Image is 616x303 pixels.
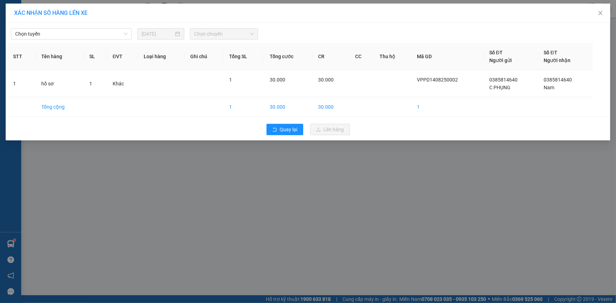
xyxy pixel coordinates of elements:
[374,43,411,70] th: Thu hộ
[66,26,295,35] li: Hotline: 1900 8153
[142,30,174,38] input: 14/08/2025
[411,97,484,117] td: 1
[185,43,224,70] th: Ghi chú
[84,43,107,70] th: SL
[194,29,254,39] span: Chọn chuyến
[223,97,264,117] td: 1
[15,29,127,39] span: Chọn tuyến
[36,43,83,70] th: Tên hàng
[489,50,503,55] span: Số ĐT
[9,9,44,44] img: logo.jpg
[280,126,298,133] span: Quay lại
[312,97,349,117] td: 30.000
[9,51,105,75] b: GỬI : PV [GEOGRAPHIC_DATA]
[544,57,571,63] span: Người nhận
[417,77,458,83] span: VPPD1408250002
[66,17,295,26] li: [STREET_ADDRESS][PERSON_NAME]. [GEOGRAPHIC_DATA], Tỉnh [GEOGRAPHIC_DATA]
[312,43,349,70] th: CR
[489,57,512,63] span: Người gửi
[36,97,83,117] td: Tổng cộng
[229,77,232,83] span: 1
[7,70,36,97] td: 1
[318,77,334,83] span: 30.000
[267,124,303,135] button: rollbackQuay lại
[107,70,138,97] td: Khác
[107,43,138,70] th: ĐVT
[264,97,312,117] td: 30.000
[591,4,610,23] button: Close
[411,43,484,70] th: Mã GD
[7,43,36,70] th: STT
[489,85,510,90] span: C PHỤNG
[544,85,555,90] span: Nam
[544,50,557,55] span: Số ĐT
[14,10,88,16] span: XÁC NHẬN SỐ HÀNG LÊN XE
[544,77,572,83] span: 0385814640
[138,43,184,70] th: Loại hàng
[349,43,374,70] th: CC
[489,77,518,83] span: 0385814640
[264,43,312,70] th: Tổng cước
[36,70,83,97] td: hồ sơ
[310,124,350,135] button: uploadLên hàng
[223,43,264,70] th: Tổng SL
[598,10,603,16] span: close
[272,127,277,133] span: rollback
[270,77,285,83] span: 30.000
[89,81,92,86] span: 1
